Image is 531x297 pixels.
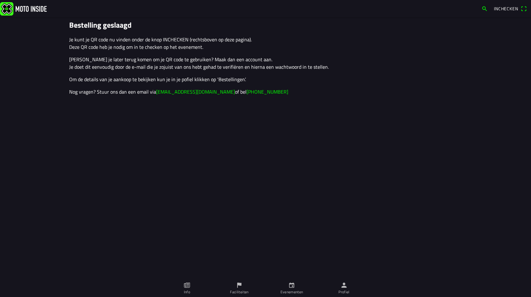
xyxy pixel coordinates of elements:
p: Om de details van je aankoop te bekijken kun je in je pofiel klikken op ‘Bestellingen’. [69,76,462,83]
a: [EMAIL_ADDRESS][DOMAIN_NAME] [156,88,235,95]
ion-icon: flag [236,282,243,289]
span: Inchecken [494,5,518,12]
a: search [478,4,491,14]
p: [PERSON_NAME] je later terug komen om je QR code te gebruiken? Maak dan een account aan. Je doet ... [69,56,462,71]
p: Nog vragen? Stuur ons dan een email via of bel [69,88,462,95]
ion-label: Profiel [338,289,350,295]
a: [PHONE_NUMBER] [246,88,288,95]
ion-label: Info [184,289,190,295]
ion-icon: calendar [288,282,295,289]
ion-label: Faciliteiten [230,289,248,295]
ion-icon: person [341,282,347,289]
h1: Bestelling geslaagd [69,21,462,30]
ion-label: Evenementen [280,289,303,295]
a: Incheckenqr scanner [491,4,530,14]
ion-icon: paper [184,282,190,289]
p: Je kunt je QR code nu vinden onder de knop INCHECKEN (rechtsboven op deze pagina). Deze QR code h... [69,36,462,51]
